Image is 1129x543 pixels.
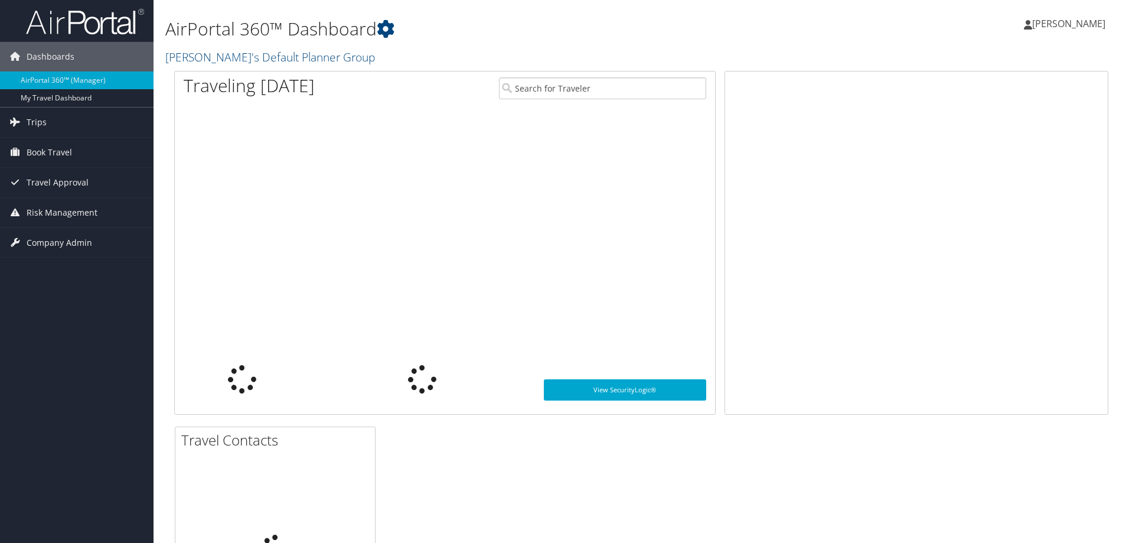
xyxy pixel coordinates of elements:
[544,379,706,401] a: View SecurityLogic®
[165,17,800,41] h1: AirPortal 360™ Dashboard
[27,108,47,137] span: Trips
[499,77,706,99] input: Search for Traveler
[27,168,89,197] span: Travel Approval
[181,430,375,450] h2: Travel Contacts
[27,198,97,227] span: Risk Management
[1032,17,1105,30] span: [PERSON_NAME]
[27,228,92,258] span: Company Admin
[26,8,144,35] img: airportal-logo.png
[165,49,378,65] a: [PERSON_NAME]'s Default Planner Group
[1024,6,1117,41] a: [PERSON_NAME]
[184,73,315,98] h1: Traveling [DATE]
[27,138,72,167] span: Book Travel
[27,42,74,71] span: Dashboards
